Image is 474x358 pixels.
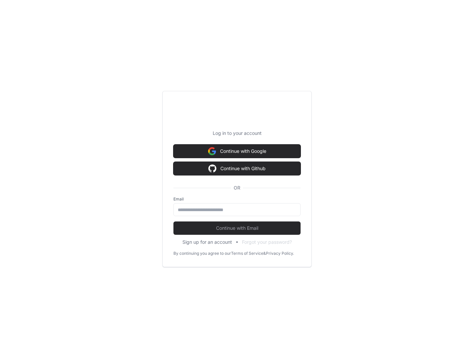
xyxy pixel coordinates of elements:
[266,251,294,256] a: Privacy Policy.
[231,251,263,256] a: Terms of Service
[208,145,216,158] img: Sign in with google
[173,251,231,256] div: By continuing you agree to our
[182,239,232,245] button: Sign up for an account
[173,130,301,137] p: Log in to your account
[173,145,301,158] button: Continue with Google
[242,239,292,245] button: Forgot your password?
[173,162,301,175] button: Continue with Github
[173,221,301,235] button: Continue with Email
[231,184,243,191] span: OR
[208,162,216,175] img: Sign in with google
[263,251,266,256] div: &
[173,225,301,231] span: Continue with Email
[173,196,301,202] label: Email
